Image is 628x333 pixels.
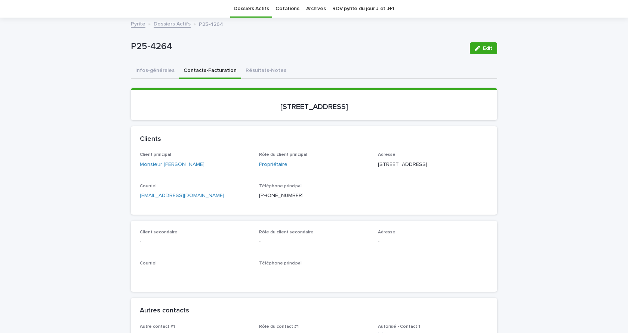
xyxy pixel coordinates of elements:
p: P25-4264 [199,19,223,28]
span: Rôle du contact #1 [259,324,299,329]
a: Monsieur [PERSON_NAME] [140,161,204,169]
span: Client principal [140,152,171,157]
span: Adresse [378,230,395,234]
h2: Clients [140,135,161,143]
h2: Autres contacts [140,307,189,315]
button: Infos-générales [131,63,179,79]
p: - [259,269,369,277]
a: Pyrite [131,19,145,28]
span: Autre contact #1 [140,324,175,329]
p: [STREET_ADDRESS] [140,102,488,111]
button: Contacts-Facturation [179,63,241,79]
span: Client secondaire [140,230,178,234]
p: - [378,238,488,246]
p: P25-4264 [131,41,464,52]
span: Téléphone principal [259,184,302,188]
span: Edit [483,46,492,51]
p: - [259,238,369,246]
p: [STREET_ADDRESS] [378,161,488,169]
span: Téléphone principal [259,261,302,266]
p: [PHONE_NUMBER] [259,192,369,200]
span: Rôle du client secondaire [259,230,314,234]
span: Adresse [378,152,395,157]
a: [EMAIL_ADDRESS][DOMAIN_NAME] [140,193,224,198]
a: Propriétaire [259,161,287,169]
button: Edit [470,42,497,54]
p: - [140,269,250,277]
span: Courriel [140,261,157,266]
span: Autorisé - Contact 1 [378,324,420,329]
button: Résultats-Notes [241,63,291,79]
span: Courriel [140,184,157,188]
span: Rôle du client principal [259,152,307,157]
a: Dossiers Actifs [154,19,191,28]
p: - [140,238,250,246]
